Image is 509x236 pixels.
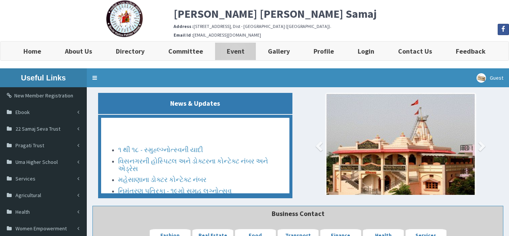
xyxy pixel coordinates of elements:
[302,42,346,60] a: Profile
[53,42,104,60] a: About Us
[471,68,509,87] a: Guest
[156,42,215,60] a: Committee
[227,47,245,56] b: Event
[456,47,486,56] b: Feedback
[15,192,41,199] span: Agricultural
[490,74,503,81] span: Guest
[21,74,66,82] b: Useful Links
[118,144,203,153] a: ૧ થી ૧૮ - સ્મુહ્લ્ગ્નોત્સ્વની યાદી
[15,125,60,132] span: 22 Samaj Seva Trust
[174,24,509,29] h6: [STREET_ADDRESS], Dist - [GEOGRAPHIC_DATA] ([GEOGRAPHIC_DATA]).
[168,47,203,56] b: Committee
[398,47,432,56] b: Contact Us
[256,42,302,60] a: Gallery
[174,6,377,21] b: [PERSON_NAME] [PERSON_NAME] Samaj
[477,73,486,83] img: User Image
[174,32,509,37] h6: [EMAIL_ADDRESS][DOMAIN_NAME]
[314,47,334,56] b: Profile
[104,42,157,60] a: Directory
[23,47,41,56] b: Home
[358,47,374,56] b: Login
[15,208,30,215] span: Health
[272,209,324,218] b: Business Contact
[116,47,145,56] b: Directory
[15,175,35,182] span: Services
[118,185,232,194] a: નિમંત્રણ પત્રિકા - ૧૯મો સમૂહ લગ્નોત્સવ
[268,47,290,56] b: Gallery
[65,47,92,56] b: About Us
[386,42,444,60] a: Contact Us
[12,42,53,60] a: Home
[174,23,194,29] b: Address :
[15,142,44,149] span: Pragati Trust
[215,42,256,60] a: Event
[15,109,30,116] span: Ebook
[174,32,193,38] b: Email Id :
[15,225,67,232] span: Women Empowerment
[325,93,476,206] img: image
[118,174,206,183] a: મહેસાણાના ડોક્ટર કોન્ટેક્ટ નંબર
[444,42,497,60] a: Feedback
[118,156,268,172] a: વિસનગરની હોસ્પિટલ અને ડોક્ટરના કોન્ટેક્ટ નંબર અને એડ્રેસ
[170,99,220,108] b: News & Updates
[346,42,386,60] a: Login
[15,159,58,165] span: Uma Higher School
